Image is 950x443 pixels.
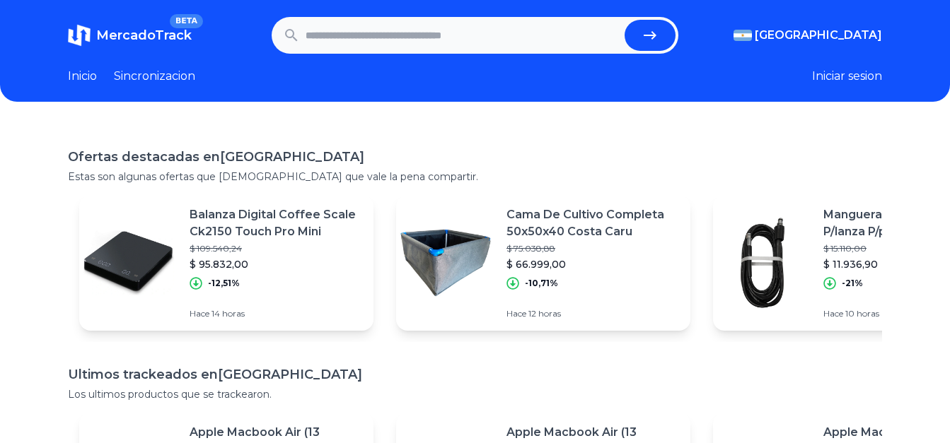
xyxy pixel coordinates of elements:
button: Iniciar sesion [812,68,882,85]
p: -12,51% [208,278,240,289]
a: Featured imageBalanza Digital Coffee Scale Ck2150 Touch Pro Mini$ 109.540,24$ 95.832,00-12,51%Hac... [79,195,373,331]
h1: Ofertas destacadas en [GEOGRAPHIC_DATA] [68,147,882,167]
h1: Ultimos trackeados en [GEOGRAPHIC_DATA] [68,365,882,384]
a: Inicio [68,68,97,85]
p: $ 109.540,24 [190,243,362,254]
img: Featured image [396,213,495,312]
img: Featured image [713,213,812,312]
span: BETA [170,14,203,28]
a: MercadoTrackBETA [68,24,192,47]
p: Cama De Cultivo Completa 50x50x40 Costa Caru [506,206,679,240]
p: $ 66.999,00 [506,257,679,271]
img: Argentina [734,30,752,41]
p: -21% [842,278,863,289]
p: Estas son algunas ofertas que [DEMOGRAPHIC_DATA] que vale la pena compartir. [68,170,882,184]
span: MercadoTrack [96,28,192,43]
p: $ 95.832,00 [190,257,362,271]
img: Featured image [79,213,178,312]
a: Sincronizacion [114,68,195,85]
p: Hace 12 horas [506,308,679,319]
p: Balanza Digital Coffee Scale Ck2150 Touch Pro Mini [190,206,362,240]
button: [GEOGRAPHIC_DATA] [734,27,882,44]
p: -10,71% [525,278,558,289]
p: $ 75.038,88 [506,243,679,254]
span: [GEOGRAPHIC_DATA] [755,27,882,44]
p: Los ultimos productos que se trackearon. [68,387,882,401]
p: Hace 14 horas [190,308,362,319]
a: Featured imageCama De Cultivo Completa 50x50x40 Costa Caru$ 75.038,88$ 66.999,00-10,71%Hace 12 horas [396,195,690,331]
img: MercadoTrack [68,24,91,47]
